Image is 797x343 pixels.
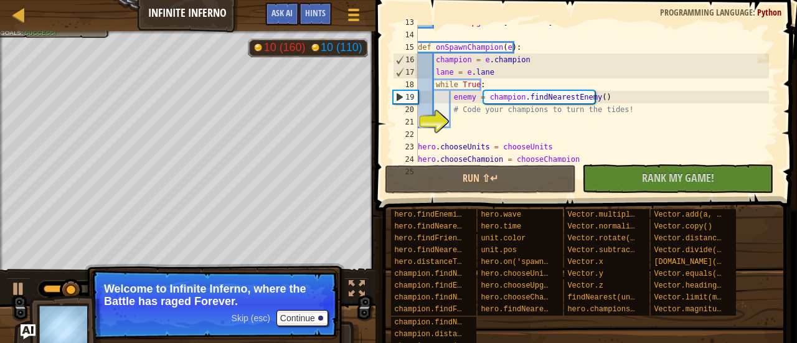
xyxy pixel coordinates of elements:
div: 15 [393,41,418,54]
span: unit.color [481,234,526,243]
div: 20 [393,103,418,116]
span: Vector.distance(other) [654,234,752,243]
span: champion.findNearest(units) [394,270,515,278]
div: 14 [393,29,418,41]
div: 24 [393,153,418,166]
div: Team 'humans' has 10 now of 160 gold earned. Team 'ogres' has 10 now of 110 gold earned. [248,39,368,57]
span: [DOMAIN_NAME](other) [654,258,743,266]
button: Rank My Game! [582,164,773,193]
span: hero.chooseUnits [481,270,552,278]
span: Ask AI [271,7,293,19]
div: 18 [393,78,418,91]
span: champion.findNearestEnemy(kind) [394,293,533,302]
span: Vector.copy() [654,222,712,231]
div: 21 [393,116,418,128]
span: Vector.magnitude() [654,305,735,314]
span: Skip (esc) [232,313,270,323]
span: Vector.normalize() [567,222,648,231]
span: Python [757,6,781,18]
button: Ask AI [265,2,299,26]
p: Welcome to Infinite Inferno, where the Battle has raged Forever. [104,283,325,308]
div: 23 [393,141,418,153]
span: unit.pos [481,246,517,255]
span: champion.distanceTo(other) [394,330,511,339]
span: Rank My Game! [642,170,714,186]
span: Vector.divide(n) [654,246,725,255]
button: Ask AI [21,324,35,339]
span: : [21,29,24,36]
span: Vector.heading() [654,281,725,290]
div: 17 [394,66,418,78]
div: 19 [394,91,418,103]
span: Vector.z [567,281,603,290]
div: 10 (160) [264,42,306,54]
span: champion.findEnemies(kind) [394,281,511,290]
div: 13 [393,16,418,29]
span: Vector.subtract(a, b) [567,246,661,255]
span: Vector.multiply(n) [567,210,648,219]
span: : [753,6,757,18]
span: hero.time [481,222,521,231]
span: Success! [24,29,55,36]
span: Vector.add(a, b) [654,210,725,219]
span: hero.chooseChampion [481,293,566,302]
span: hero.distanceTo(other) [394,258,493,266]
button: Toggle fullscreen [344,278,369,303]
span: hero.chooseUpgrade [481,281,562,290]
span: hero.findNearestEnemy(kind) [394,222,515,231]
span: champion.findFriends(kind) [394,305,511,314]
span: findNearest(units) [567,293,648,302]
button: Show game menu [338,2,369,32]
span: Vector.rotate(...) [567,234,648,243]
button: Run ⇧↵ [385,165,576,194]
span: hero.findFriends(kind) [394,234,493,243]
span: hero.findNearest(units) [481,305,584,314]
span: champion.findNearestFriend(kind) [394,318,537,327]
span: hero.findEnemies(kind) [394,210,493,219]
div: 22 [393,128,418,141]
div: 16 [394,54,418,66]
span: hero.findNearestFriend(kind) [394,246,520,255]
span: Hints [305,7,326,19]
span: Vector.equals(other) [654,270,743,278]
button: Continue [276,310,328,326]
span: hero.championsSpawned [567,305,661,314]
span: Vector.x [567,258,603,266]
span: Programming language [660,6,753,18]
button: Ctrl + P: Play [6,278,31,303]
span: Vector.limit(max) [654,293,730,302]
span: hero.on('spawn-champion', fn) [481,258,611,266]
span: Vector.y [567,270,603,278]
span: hero.wave [481,210,521,219]
div: 10 (110) [321,42,362,54]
